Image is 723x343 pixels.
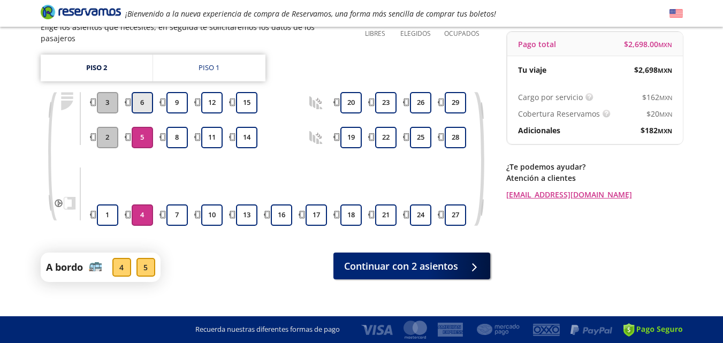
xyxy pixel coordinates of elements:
[306,204,327,226] button: 17
[442,19,482,39] p: 2 Ocupados
[201,92,223,113] button: 12
[506,189,683,200] a: [EMAIL_ADDRESS][DOMAIN_NAME]
[340,127,362,148] button: 19
[375,204,397,226] button: 21
[445,92,466,113] button: 29
[201,204,223,226] button: 10
[518,92,583,103] p: Cargo por servicio
[658,127,672,135] small: MXN
[132,127,153,148] button: 5
[410,204,431,226] button: 24
[271,204,292,226] button: 16
[236,92,257,113] button: 15
[46,260,83,275] p: A bordo
[112,258,131,277] div: 4
[41,4,121,23] a: Brand Logo
[398,19,433,39] p: 2 Elegidos
[518,64,546,75] p: Tu viaje
[506,172,683,184] p: Atención a clientes
[375,127,397,148] button: 22
[344,259,458,273] span: Continuar con 2 asientos
[518,108,600,119] p: Cobertura Reservamos
[236,204,257,226] button: 13
[658,41,672,49] small: MXN
[340,204,362,226] button: 18
[136,258,155,277] div: 5
[166,92,188,113] button: 9
[236,127,257,148] button: 14
[41,55,153,81] a: Piso 2
[166,127,188,148] button: 8
[132,92,153,113] button: 6
[97,92,118,113] button: 3
[340,92,362,113] button: 20
[410,92,431,113] button: 26
[445,204,466,226] button: 27
[201,127,223,148] button: 11
[199,63,219,73] div: Piso 1
[125,9,496,19] em: ¡Bienvenido a la nueva experiencia de compra de Reservamos, una forma más sencilla de comprar tus...
[97,204,118,226] button: 1
[132,204,153,226] button: 4
[195,324,340,335] p: Recuerda nuestras diferentes formas de pago
[506,161,683,172] p: ¿Te podemos ayudar?
[333,253,490,279] button: Continuar con 2 asientos
[97,127,118,148] button: 2
[659,94,672,102] small: MXN
[669,7,683,20] button: English
[642,92,672,103] span: $ 162
[361,19,390,39] p: 33 Libres
[445,127,466,148] button: 28
[624,39,672,50] span: $ 2,698.00
[41,21,350,44] p: Elige los asientos que necesites, en seguida te solicitaremos los datos de los pasajeros
[518,125,560,136] p: Adicionales
[646,108,672,119] span: $ 20
[153,55,265,81] a: Piso 1
[641,125,672,136] span: $ 182
[166,204,188,226] button: 7
[518,39,556,50] p: Pago total
[659,110,672,118] small: MXN
[634,64,672,75] span: $ 2,698
[41,4,121,20] i: Brand Logo
[375,92,397,113] button: 23
[658,66,672,74] small: MXN
[410,127,431,148] button: 25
